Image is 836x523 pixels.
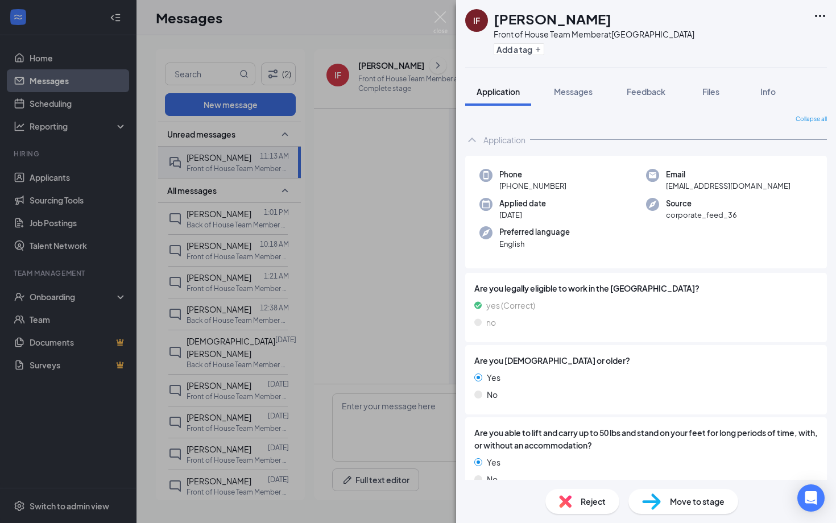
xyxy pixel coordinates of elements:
span: Phone [499,169,566,180]
span: Yes [487,456,500,468]
h1: [PERSON_NAME] [494,9,611,28]
span: [DATE] [499,209,546,221]
span: Reject [581,495,606,508]
span: Preferred language [499,226,570,238]
button: PlusAdd a tag [494,43,544,55]
span: Are you legally eligible to work in the [GEOGRAPHIC_DATA]? [474,282,818,294]
span: Files [702,86,719,97]
span: yes (Correct) [486,299,535,312]
span: Applied date [499,198,546,209]
div: Open Intercom Messenger [797,484,825,512]
span: no [486,316,496,329]
div: Front of House Team Member at [GEOGRAPHIC_DATA] [494,28,694,40]
svg: Plus [535,46,541,53]
span: Yes [487,371,500,384]
span: [EMAIL_ADDRESS][DOMAIN_NAME] [666,180,791,192]
span: Application [477,86,520,97]
span: English [499,238,570,250]
svg: Ellipses [813,9,827,23]
svg: ChevronUp [465,133,479,147]
span: Move to stage [670,495,725,508]
span: Are you able to lift and carry up to 50 lbs and stand on your feet for long periods of time, with... [474,426,818,451]
span: [PHONE_NUMBER] [499,180,566,192]
span: No [487,473,498,485]
span: corporate_feed_36 [666,209,737,221]
span: Collapse all [796,115,827,124]
span: Info [760,86,776,97]
span: Feedback [627,86,665,97]
div: Application [483,134,525,146]
span: Source [666,198,737,209]
span: Email [666,169,791,180]
span: No [487,388,498,401]
div: IF [473,15,480,26]
span: Messages [554,86,593,97]
span: Are you [DEMOGRAPHIC_DATA] or older? [474,354,630,367]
